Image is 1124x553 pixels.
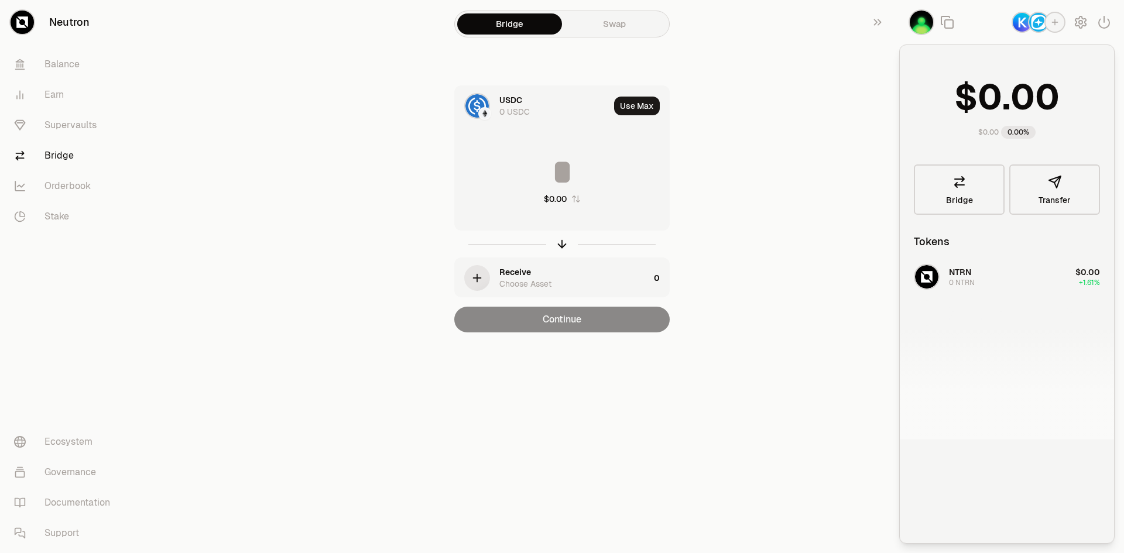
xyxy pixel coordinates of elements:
[1009,164,1100,215] button: Transfer
[1013,13,1032,32] img: Keplr
[910,11,933,34] img: mallo
[499,278,551,290] div: Choose Asset
[544,193,581,205] button: $0.00
[5,201,126,232] a: Stake
[499,94,522,106] div: USDC
[5,457,126,487] a: Governance
[5,140,126,171] a: Bridge
[946,196,973,204] span: Bridge
[499,266,531,278] div: Receive
[499,106,530,118] div: 0 USDC
[455,258,649,298] div: ReceiveChoose Asset
[455,86,609,126] div: USDC LogoEthereum LogoUSDC0 USDC
[5,49,126,80] a: Balance
[1012,12,1065,33] button: KeplrKeplr
[465,94,489,118] img: USDC Logo
[1039,196,1071,204] span: Transfer
[914,233,950,250] div: Tokens
[1001,126,1036,139] div: 0.00%
[455,258,669,298] button: ReceiveChoose Asset0
[5,487,126,518] a: Documentation
[654,258,669,298] div: 0
[5,518,126,548] a: Support
[562,13,667,35] a: Swap
[479,108,490,119] img: Ethereum Logo
[978,128,999,137] div: $0.00
[914,164,1005,215] a: Bridge
[909,9,934,35] button: mallo
[1029,13,1048,32] img: Keplr
[5,80,126,110] a: Earn
[614,97,660,115] button: Use Max
[544,193,567,205] div: $0.00
[5,171,126,201] a: Orderbook
[5,427,126,457] a: Ecosystem
[457,13,562,35] a: Bridge
[5,110,126,140] a: Supervaults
